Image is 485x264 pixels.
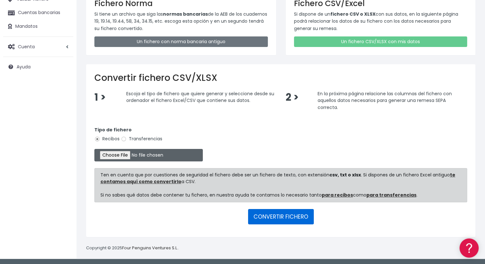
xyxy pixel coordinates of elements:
[94,11,268,32] p: Si tiene un archivo que siga las de la AEB de los cuadernos 19, 19.14, 19.44, 58, 34, 34.15, etc....
[322,192,353,198] a: para recibos
[86,245,179,252] p: Copyright © 2025 .
[94,136,120,142] label: Recibos
[330,11,376,17] strong: fichero CSV o XLSX
[294,36,467,47] a: Un fichero CSV/XLSX con mis datos
[94,73,467,83] h2: Convertir fichero CSV/XLSX
[248,209,314,224] button: CONVERTIR FICHERO
[18,43,35,50] span: Cuenta
[285,90,298,104] span: 2 >
[3,60,73,74] a: Ayuda
[163,11,208,17] strong: normas bancarias
[121,136,162,142] label: Transferencias
[366,192,416,198] a: para transferencias
[317,90,452,110] span: En la próxima página relacione las columnas del fichero con aquellos datos necesarios para genera...
[329,172,361,178] strong: csv, txt o xlsx
[126,90,274,104] span: Escoja el tipo de fichero que quiere generar y seleccione desde su ordenador el fichero Excel/CSV...
[3,6,73,19] a: Cuentas bancarias
[122,245,178,251] a: Four Penguins Ventures S.L.
[3,40,73,53] a: Cuenta
[3,20,73,33] a: Mandatos
[94,127,132,133] strong: Tipo de fichero
[94,36,268,47] a: Un fichero con norma bancaria antiguo
[94,90,106,104] span: 1 >
[294,11,467,32] p: Si dispone de un con sus datos, en la siguiente página podrá relacionar los datos de su fichero c...
[17,64,31,70] span: Ayuda
[100,172,455,185] a: te contamos aquí como convertirlo
[94,168,467,202] div: Ten en cuenta que por cuestiones de seguridad el fichero debe ser un fichero de texto, con extens...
